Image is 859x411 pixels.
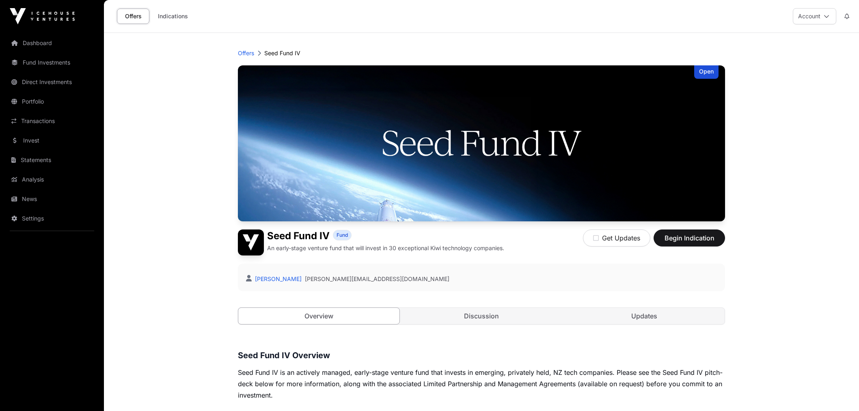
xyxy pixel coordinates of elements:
a: Offers [238,49,254,57]
a: [PERSON_NAME] [253,275,302,282]
a: Offers [117,9,149,24]
a: Settings [6,210,97,227]
p: Seed Fund IV is an actively managed, early-stage venture fund that invests in emerging, privately... [238,367,725,401]
a: Discussion [401,308,562,324]
h1: Seed Fund IV [267,229,330,242]
a: News [6,190,97,208]
a: Invest [6,132,97,149]
p: An early-stage venture fund that will invest in 30 exceptional Kiwi technology companies. [267,244,504,252]
a: Portfolio [6,93,97,110]
a: Overview [238,307,400,324]
a: Fund Investments [6,54,97,71]
span: Begin Indication [664,233,715,243]
a: Updates [563,308,725,324]
span: Fund [337,232,348,238]
div: Open [694,65,719,79]
a: Direct Investments [6,73,97,91]
a: Transactions [6,112,97,130]
img: Seed Fund IV [238,65,725,221]
button: Get Updates [583,229,650,247]
a: Analysis [6,171,97,188]
a: Begin Indication [654,238,725,246]
a: Indications [153,9,193,24]
nav: Tabs [238,308,725,324]
img: Icehouse Ventures Logo [10,8,75,24]
h3: Seed Fund IV Overview [238,349,725,362]
a: Dashboard [6,34,97,52]
img: Seed Fund IV [238,229,264,255]
p: Seed Fund IV [264,49,300,57]
a: [PERSON_NAME][EMAIL_ADDRESS][DOMAIN_NAME] [305,275,449,283]
button: Begin Indication [654,229,725,247]
button: Account [793,8,836,24]
a: Statements [6,151,97,169]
